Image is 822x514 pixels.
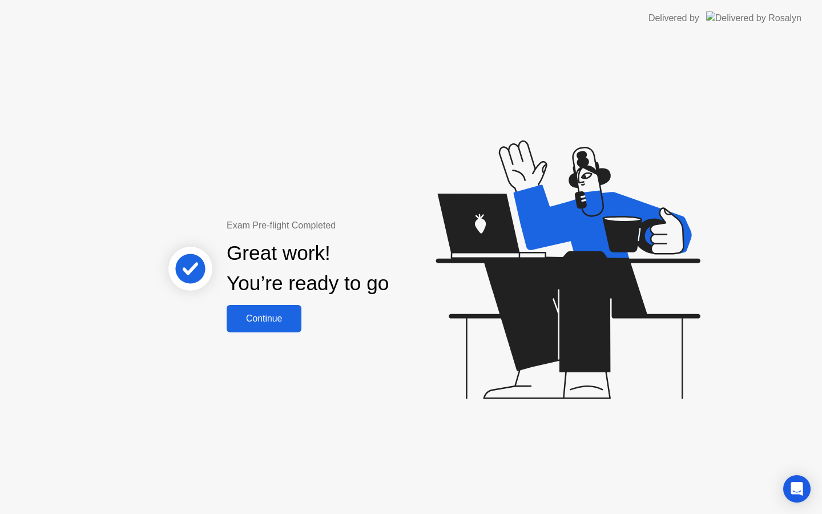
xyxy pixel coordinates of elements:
div: Continue [230,314,298,324]
div: Exam Pre-flight Completed [227,219,462,232]
div: Great work! You’re ready to go [227,238,389,299]
button: Continue [227,305,301,332]
img: Delivered by Rosalyn [706,11,801,25]
div: Delivered by [648,11,699,25]
div: Open Intercom Messenger [783,475,811,503]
